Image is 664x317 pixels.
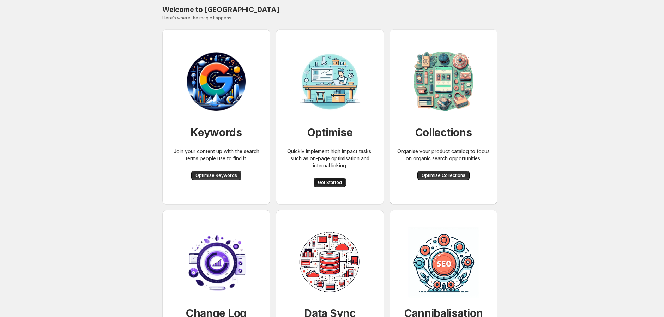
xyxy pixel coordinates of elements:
button: Get Started [314,178,346,187]
span: Optimise Keywords [195,173,237,178]
span: Welcome to [GEOGRAPHIC_DATA] [162,5,279,14]
span: Get Started [318,180,342,185]
img: Workbench for SEO [295,46,365,117]
img: Collection organisation for SEO [408,46,479,117]
img: Workbench for SEO [181,46,252,117]
h1: Collections [415,125,472,139]
h1: Optimise [307,125,353,139]
p: Here’s where the magic happens... [162,15,497,21]
h1: Keywords [191,125,242,139]
button: Optimise Collections [417,171,470,180]
p: Join your content up with the search terms people use to find it. [168,148,265,162]
button: Optimise Keywords [191,171,241,180]
img: Data sycning from Shopify [295,227,365,298]
p: Organise your product catalog to focus on organic search opportunities. [395,148,492,162]
img: Change log to view optimisations [181,227,252,298]
img: Cannibalisation for SEO of collections [408,227,479,298]
p: Quickly implement high impact tasks, such as on-page optimisation and internal linking. [282,148,378,169]
span: Optimise Collections [422,173,465,178]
